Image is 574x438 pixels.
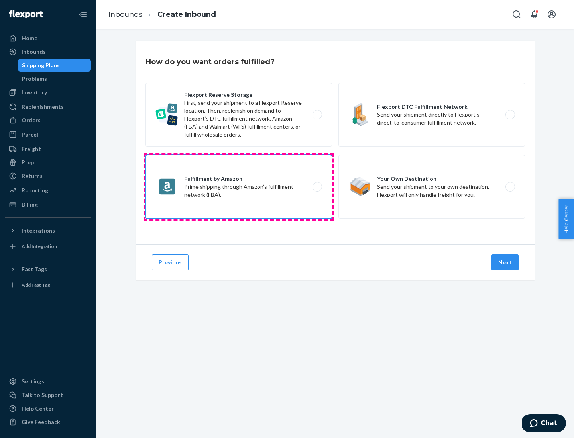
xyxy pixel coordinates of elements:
[5,263,91,276] button: Fast Tags
[5,32,91,45] a: Home
[18,72,91,85] a: Problems
[5,416,91,428] button: Give Feedback
[22,282,50,288] div: Add Fast Tag
[22,34,37,42] div: Home
[18,59,91,72] a: Shipping Plans
[5,86,91,99] a: Inventory
[22,61,60,69] div: Shipping Plans
[22,172,43,180] div: Returns
[5,279,91,291] a: Add Fast Tag
[5,240,91,253] a: Add Integration
[5,143,91,155] a: Freight
[145,57,275,67] h3: How do you want orders fulfilled?
[22,227,55,235] div: Integrations
[22,186,48,194] div: Reporting
[22,201,38,209] div: Billing
[102,3,222,26] ol: breadcrumbs
[22,88,47,96] div: Inventory
[22,116,41,124] div: Orders
[5,45,91,58] a: Inbounds
[522,414,566,434] iframe: Opens a widget where you can chat to one of our agents
[5,114,91,127] a: Orders
[5,128,91,141] a: Parcel
[108,10,142,19] a: Inbounds
[22,418,60,426] div: Give Feedback
[22,377,44,385] div: Settings
[157,10,216,19] a: Create Inbound
[75,6,91,22] button: Close Navigation
[22,75,47,83] div: Problems
[5,389,91,401] button: Talk to Support
[5,156,91,169] a: Prep
[9,10,43,18] img: Flexport logo
[22,131,38,139] div: Parcel
[22,243,57,250] div: Add Integration
[509,6,525,22] button: Open Search Box
[491,254,519,270] button: Next
[526,6,542,22] button: Open notifications
[5,402,91,415] a: Help Center
[152,254,189,270] button: Previous
[5,170,91,182] a: Returns
[22,265,47,273] div: Fast Tags
[5,198,91,211] a: Billing
[5,100,91,113] a: Replenishments
[5,375,91,388] a: Settings
[558,199,574,239] button: Help Center
[5,224,91,237] button: Integrations
[22,48,46,56] div: Inbounds
[5,184,91,197] a: Reporting
[22,405,54,413] div: Help Center
[22,103,64,111] div: Replenishments
[22,158,34,166] div: Prep
[544,6,560,22] button: Open account menu
[22,391,63,399] div: Talk to Support
[22,145,41,153] div: Freight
